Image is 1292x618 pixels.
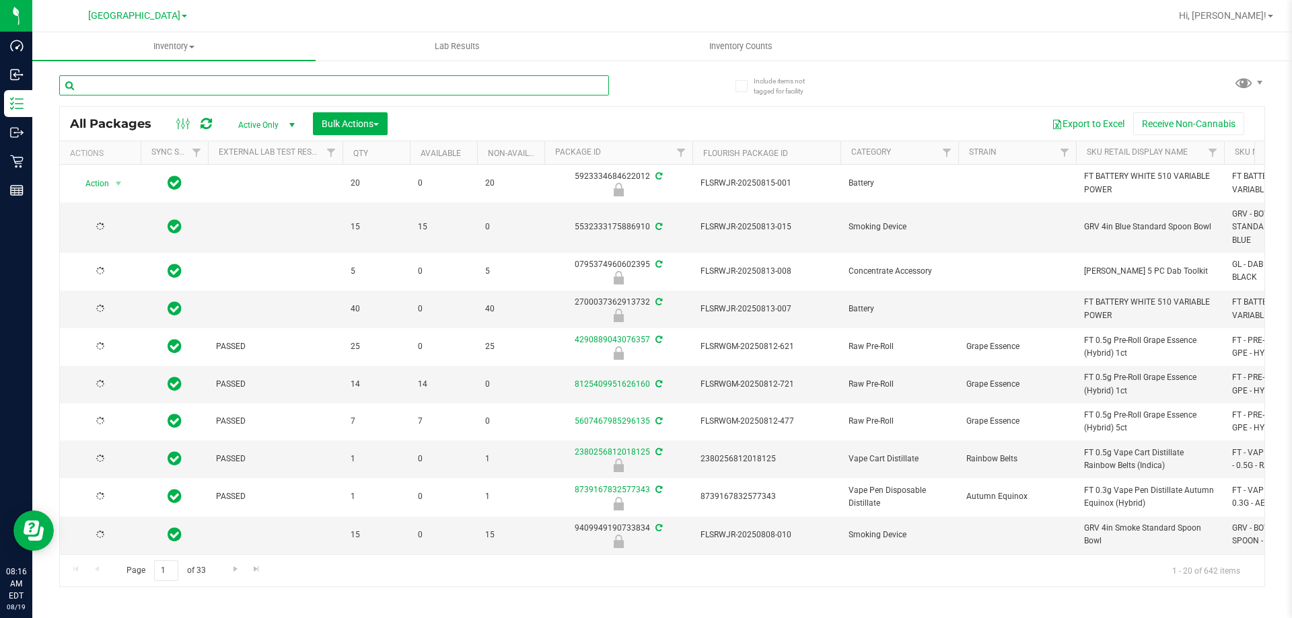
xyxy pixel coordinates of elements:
span: 0 [485,378,536,391]
a: Filter [670,141,692,164]
span: GRV 4in Blue Standard Spoon Bowl [1084,221,1216,233]
span: Grape Essence [966,415,1068,428]
span: Inventory Counts [691,40,791,52]
span: 0 [485,221,536,233]
a: Filter [320,141,343,164]
span: FLSRWJR-20250808-010 [701,529,832,541]
inline-svg: Inventory [10,97,24,110]
span: Sync from Compliance System [653,416,662,426]
span: FLSRWJR-20250813-015 [701,221,832,233]
span: FT 0.5g Pre-Roll Grape Essence (Hybrid) 1ct [1084,371,1216,397]
div: 0795374960602395 [542,258,694,284]
span: [GEOGRAPHIC_DATA] [88,10,180,22]
span: PASSED [216,415,334,428]
span: FLSRWJR-20250815-001 [701,177,832,190]
span: [PERSON_NAME] 5 PC Dab Toolkit [1084,265,1216,278]
a: Flourish Package ID [703,149,788,158]
div: Locked due to Testing Failure [542,459,694,472]
span: Autumn Equinox [966,490,1068,503]
span: 14 [351,378,402,391]
span: 5 [351,265,402,278]
span: Sync from Compliance System [653,335,662,344]
div: Newly Received [542,346,694,360]
span: 0 [418,529,469,541]
span: select [110,174,127,193]
a: Strain [969,147,997,157]
input: 1 [154,560,178,581]
span: Lab Results [417,40,498,52]
a: Filter [936,141,958,164]
div: 5532333175886910 [542,221,694,233]
span: 1 [351,453,402,465]
span: 8739167832577343 [701,490,832,503]
span: PASSED [216,453,334,465]
span: Vape Pen Disposable Distillate [849,484,950,510]
span: Rainbow Belts [966,453,1068,465]
span: FT 0.5g Vape Cart Distillate Rainbow Belts (Indica) [1084,447,1216,472]
span: 0 [418,177,469,190]
span: In Sync [168,487,182,506]
span: Hi, [PERSON_NAME]! [1179,10,1266,21]
span: FLSRWJR-20250813-008 [701,265,832,278]
a: 8125409951626160 [575,379,650,389]
div: Newly Received [542,183,694,196]
div: Newly Received [542,535,694,548]
span: In Sync [168,337,182,356]
span: PASSED [216,490,334,503]
span: 15 [485,529,536,541]
a: Inventory Counts [599,32,882,61]
span: Sync from Compliance System [653,260,662,269]
span: FT 0.5g Pre-Roll Grape Essence (Hybrid) 1ct [1084,334,1216,360]
span: 14 [418,378,469,391]
input: Search Package ID, Item Name, SKU, Lot or Part Number... [59,75,609,95]
span: Sync from Compliance System [653,379,662,389]
span: Action [73,174,110,193]
div: Newly Received [542,271,694,284]
a: Package ID [555,147,601,157]
a: Sku Retail Display Name [1087,147,1188,157]
a: Inventory [32,32,316,61]
span: Inventory [32,40,316,52]
inline-svg: Inbound [10,68,24,81]
a: 5607467985296135 [575,416,650,426]
a: Go to the last page [247,560,266,578]
span: 0 [485,415,536,428]
div: 5923334684622012 [542,170,694,196]
p: 08:16 AM EDT [6,566,26,602]
a: Non-Available [488,149,548,158]
span: FLSRWGM-20250812-721 [701,378,832,391]
span: Page of 33 [115,560,217,581]
span: 7 [351,415,402,428]
a: Filter [1054,141,1076,164]
div: 2700037362913732 [542,296,694,322]
span: GRV 4in Smoke Standard Spoon Bowl [1084,522,1216,547]
span: Bulk Actions [322,118,379,129]
span: 25 [351,340,402,353]
inline-svg: Reports [10,184,24,197]
span: PASSED [216,378,334,391]
span: FLSRWJR-20250813-007 [701,303,832,315]
span: Battery [849,177,950,190]
span: 7 [418,415,469,428]
span: 0 [418,303,469,315]
span: In Sync [168,412,182,430]
span: FLSRWGM-20250812-477 [701,415,832,428]
iframe: Resource center [13,510,54,551]
inline-svg: Outbound [10,126,24,139]
a: Sync Status [151,147,203,157]
a: Filter [186,141,208,164]
span: Sync from Compliance System [653,523,662,533]
span: Raw Pre-Roll [849,378,950,391]
span: 20 [485,177,536,190]
span: In Sync [168,217,182,236]
span: Sync from Compliance System [653,297,662,307]
span: Raw Pre-Roll [849,340,950,353]
span: Battery [849,303,950,315]
span: 15 [351,221,402,233]
span: Grape Essence [966,340,1068,353]
a: Go to the next page [225,560,245,578]
span: Raw Pre-Roll [849,415,950,428]
span: 2380256812018125 [701,453,832,465]
div: Newly Received [542,309,694,322]
a: Available [421,149,461,158]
